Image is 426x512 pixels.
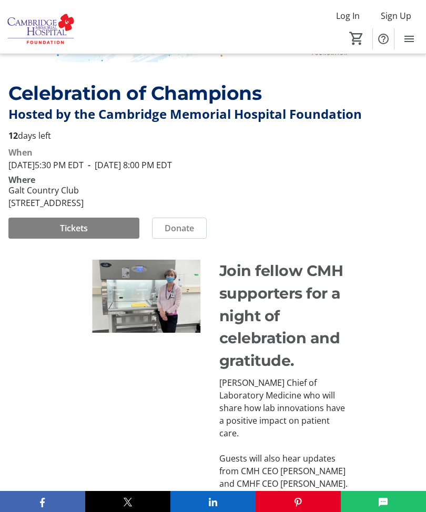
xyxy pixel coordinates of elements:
[8,130,18,141] span: 12
[219,452,349,490] p: Guests will also hear updates from CMH CEO [PERSON_NAME] and CMHF CEO [PERSON_NAME].
[8,129,207,142] p: days left
[219,260,349,372] p: Join fellow CMH supporters for a night of celebration and gratitude.
[341,491,426,512] button: SMS
[219,376,349,439] p: [PERSON_NAME] Chief of Laboratory Medicine who will share how lab innovations have a positive imp...
[6,7,76,47] img: Cambridge Memorial Hospital Foundation's Logo
[8,81,261,105] span: Celebration of Champions
[372,7,420,24] button: Sign Up
[85,491,170,512] button: X
[256,491,341,512] button: Pinterest
[399,28,420,49] button: Menu
[336,9,360,22] span: Log In
[84,159,172,171] span: [DATE] 8:00 PM EDT
[347,29,366,48] button: Cart
[8,197,84,209] div: [STREET_ADDRESS]
[170,491,256,512] button: LinkedIn
[8,218,139,239] button: Tickets
[328,7,368,24] button: Log In
[152,218,207,239] button: Donate
[60,222,88,234] span: Tickets
[8,184,84,197] div: Galt Country Club
[8,146,33,159] div: When
[8,159,84,171] span: [DATE] 5:30 PM EDT
[8,105,362,122] span: Hosted by the Cambridge Memorial Hospital Foundation
[373,28,394,49] button: Help
[84,159,95,171] span: -
[8,176,35,184] div: Where
[381,9,411,22] span: Sign Up
[165,222,194,234] span: Donate
[77,260,207,332] img: undefined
